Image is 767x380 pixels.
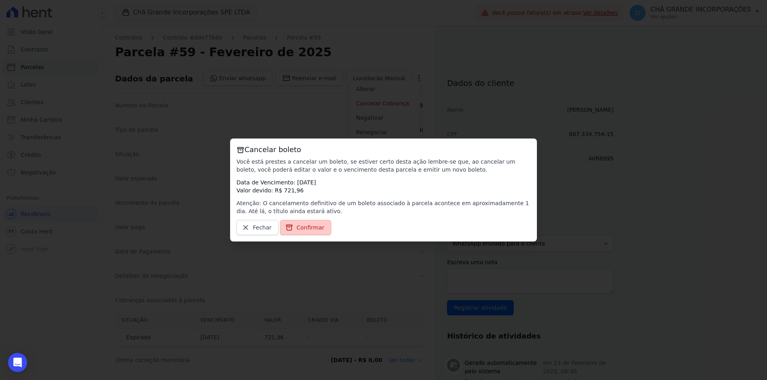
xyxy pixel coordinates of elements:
[236,178,531,194] p: Data de Vencimento: [DATE] Valor devido: R$ 721,96
[253,224,272,232] span: Fechar
[236,145,531,154] h3: Cancelar boleto
[236,158,531,174] p: Você está prestes a cancelar um boleto, se estiver certo desta ação lembre-se que, ao cancelar um...
[236,199,531,215] p: Atenção: O cancelamento definitivo de um boleto associado à parcela acontece em aproximadamente 1...
[296,224,324,232] span: Confirmar
[280,220,331,235] a: Confirmar
[236,220,278,235] a: Fechar
[8,353,27,372] div: Open Intercom Messenger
